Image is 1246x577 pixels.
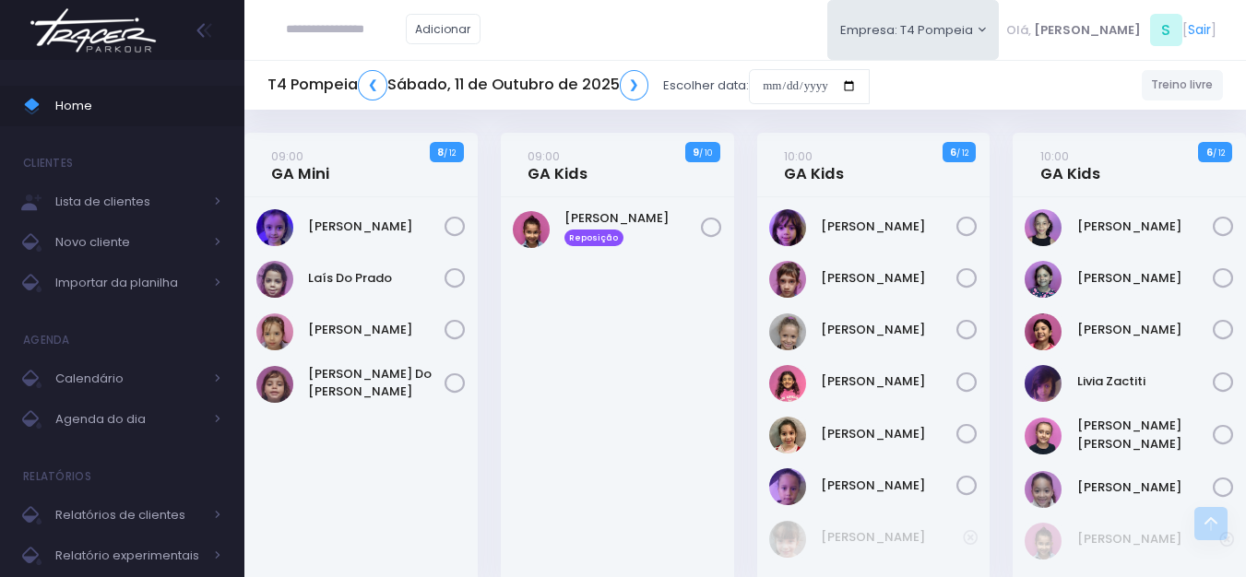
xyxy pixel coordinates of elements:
a: Adicionar [406,14,481,44]
h4: Relatórios [23,458,91,495]
a: [PERSON_NAME] [1077,269,1214,288]
a: [PERSON_NAME] [821,372,957,391]
a: [PERSON_NAME] [821,425,957,443]
img: STELLA ARAUJO LAGUNA [513,211,550,248]
a: Livia Zactiti [1077,372,1214,391]
a: [PERSON_NAME] Do [PERSON_NAME] [308,365,445,401]
a: [PERSON_NAME] [308,218,445,236]
span: [PERSON_NAME] [1034,21,1141,40]
small: 09:00 [271,147,303,165]
div: Escolher data: [267,65,870,107]
span: Home [55,94,221,118]
a: Laís Do Prado [308,269,445,288]
a: Sair [1188,20,1211,40]
span: Importar da planilha [55,271,203,295]
small: 10:00 [784,147,813,165]
a: [PERSON_NAME] Reposição [564,209,701,246]
a: [PERSON_NAME] [1077,478,1214,497]
span: Calendário [55,367,203,391]
a: 09:00GA Kids [528,147,587,183]
strong: 9 [693,145,699,159]
img: Isabela Sandes [1025,313,1062,350]
img: Naya R. H. Miranda [769,468,806,505]
img: Maria Júlia Santos Spada [1025,418,1062,454]
a: [PERSON_NAME] [308,321,445,339]
strong: 6 [950,145,956,159]
img: Laís do Prado Pereira Alves [256,261,293,298]
img: Alice Ouafa [769,209,806,246]
div: [ ] [999,9,1223,51]
small: / 10 [699,147,712,159]
img: Cecília Mello [769,313,806,350]
img: STELLA ARAUJO LAGUNA [1025,523,1062,559]
img: Maria Orpheu [769,365,806,402]
a: 10:00GA Kids [1040,147,1100,183]
span: S [1150,14,1182,46]
strong: 8 [437,145,444,159]
small: / 12 [1213,147,1225,159]
span: Novo cliente [55,230,203,254]
a: [PERSON_NAME] [1077,321,1214,339]
span: Agenda do dia [55,407,203,431]
a: ❮ [358,70,387,100]
small: / 12 [956,147,968,159]
img: Helena Mendes Leone [256,209,293,246]
a: 09:00GA Mini [271,147,329,183]
a: [PERSON_NAME] [821,269,957,288]
a: [PERSON_NAME] [1077,218,1214,236]
img: Sofia Sandes [1025,471,1062,508]
img: Luísa Veludo Uchôa [256,313,293,350]
span: Olá, [1006,21,1031,40]
img: Luísa do Prado Pereira Alves [256,366,293,403]
a: [PERSON_NAME] [821,321,957,339]
h5: T4 Pompeia Sábado, 11 de Outubro de 2025 [267,70,648,100]
img: Maria eduarda comparsi nunes [769,417,806,453]
small: / 12 [444,147,456,159]
span: Reposição [564,230,623,246]
span: Lista de clientes [55,190,203,214]
img: Helena Magrini Aguiar [1025,209,1062,246]
a: 10:00GA Kids [784,147,844,183]
a: [PERSON_NAME] [821,477,957,495]
h4: Clientes [23,145,73,182]
span: Relatórios de clientes [55,503,203,527]
a: [PERSON_NAME] [PERSON_NAME] [1077,417,1214,453]
span: Relatório experimentais [55,544,203,568]
img: Carmen Borga Le Guevellou [769,261,806,298]
small: 09:00 [528,147,560,165]
a: [PERSON_NAME] [1077,530,1220,548]
img: Livia Zactiti Jobim [1025,365,1062,402]
img: Helena Zanchetta [769,521,806,558]
img: Irene Zylbersztajn de Sá [1025,261,1062,298]
strong: 6 [1206,145,1213,159]
h4: Agenda [23,322,70,359]
a: ❯ [620,70,649,100]
a: [PERSON_NAME] [821,218,957,236]
small: 10:00 [1040,147,1069,165]
a: [PERSON_NAME] [821,528,964,547]
a: Treino livre [1142,70,1224,100]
